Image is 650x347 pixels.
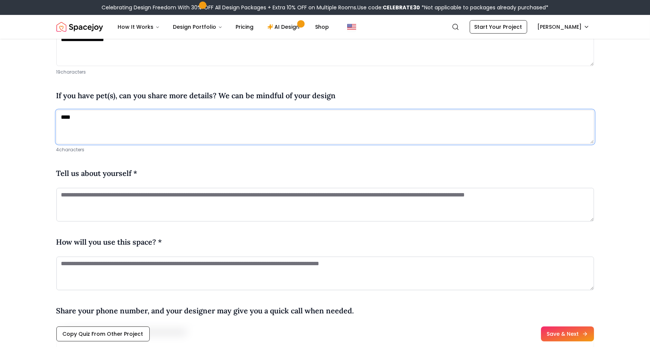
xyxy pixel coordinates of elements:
[102,4,548,11] div: Celebrating Design Freedom With 30% OFF All Design Packages + Extra 10% OFF on Multiple Rooms.
[56,305,354,316] h4: Share your phone number, and your designer may give you a quick call when needed.
[56,168,138,179] h4: Tell us about yourself *
[56,19,103,34] a: Spacejoy
[56,69,594,75] p: 19 characters
[56,90,336,101] h4: If you have pet(s), can you share more details? We can be mindful of your design
[357,4,420,11] span: Use code:
[230,19,260,34] a: Pricing
[533,20,594,34] button: [PERSON_NAME]
[167,19,228,34] button: Design Portfolio
[56,19,103,34] img: Spacejoy Logo
[383,4,420,11] b: CELEBRATE30
[470,20,527,34] a: Start Your Project
[56,15,594,39] nav: Global
[112,19,166,34] button: How It Works
[112,19,335,34] nav: Main
[541,326,594,341] button: Save & Next
[56,147,594,153] p: 4 characters
[310,19,335,34] a: Shop
[347,22,356,31] img: United States
[261,19,308,34] a: AI Design
[56,236,162,248] h4: How will you use this space? *
[420,4,548,11] span: *Not applicable to packages already purchased*
[56,326,150,341] button: Copy Quiz From Other Project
